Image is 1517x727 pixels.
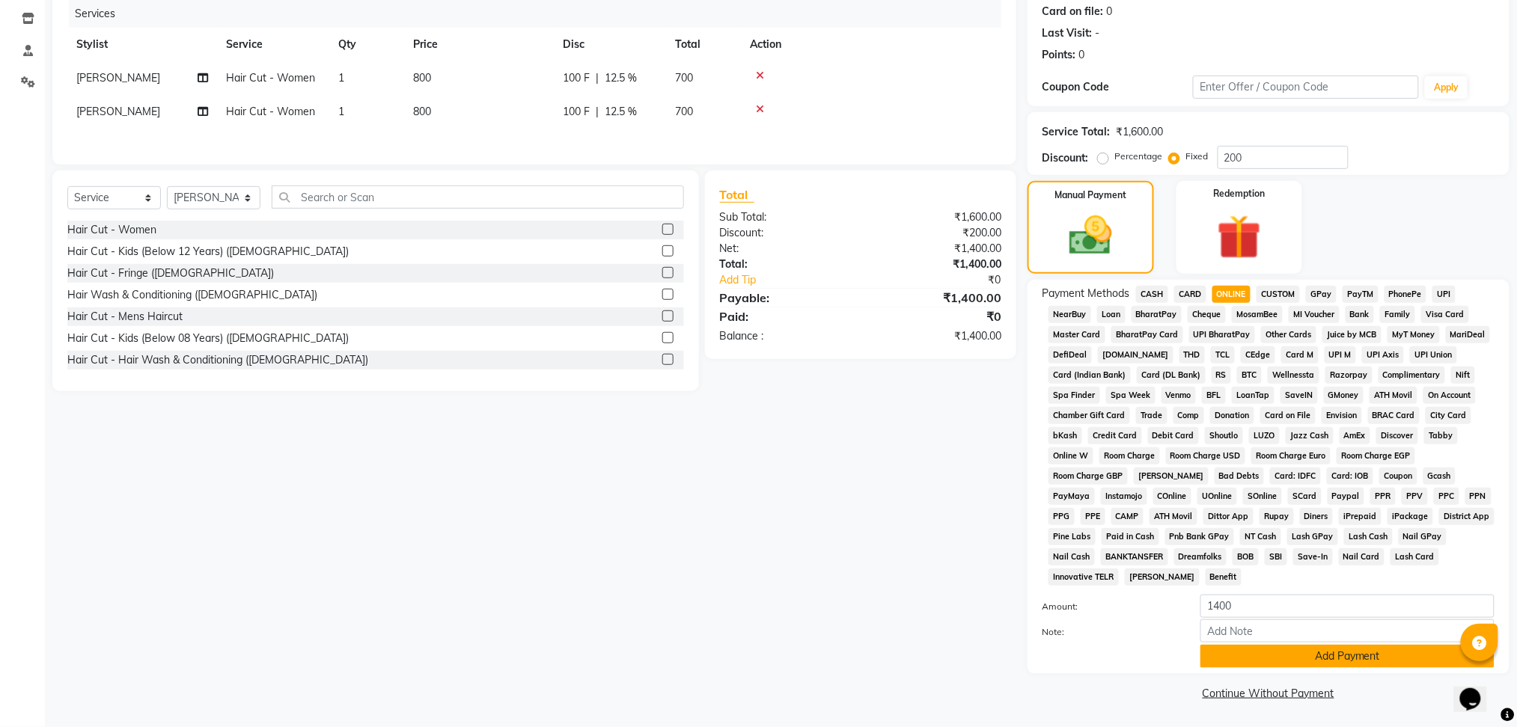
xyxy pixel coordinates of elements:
[709,209,861,225] div: Sub Total:
[1111,508,1144,525] span: CAMP
[1166,447,1246,464] span: Room Charge USD
[1362,346,1404,363] span: UPI Axis
[1293,548,1333,565] span: Save-In
[67,222,156,238] div: Hair Cut - Women
[1049,326,1105,343] span: Master Card
[1200,619,1495,642] input: Add Note
[1325,366,1373,384] span: Razorpay
[76,105,160,118] span: [PERSON_NAME]
[605,104,637,120] span: 12.5 %
[1240,528,1281,545] span: NT Cash
[1265,548,1287,565] span: SBI
[1203,209,1275,265] img: _gift.svg
[861,328,1013,344] div: ₹1,400.00
[1132,306,1182,323] span: BharatPay
[1205,427,1243,444] span: Shoutlo
[1385,286,1427,303] span: PhonePe
[605,70,637,86] span: 12.5 %
[1388,508,1433,525] span: iPackage
[1125,568,1200,586] span: [PERSON_NAME]
[1212,366,1232,384] span: RS
[666,28,741,61] th: Total
[1117,124,1164,140] div: ₹1,600.00
[329,28,404,61] th: Qty
[1434,488,1459,505] span: PPC
[1232,306,1283,323] span: MosamBee
[709,307,861,325] div: Paid:
[1193,76,1419,99] input: Enter Offer / Coupon Code
[709,257,861,272] div: Total:
[1049,467,1128,485] span: Room Charge GBP
[1322,326,1382,343] span: Juice by MCB
[861,289,1013,307] div: ₹1,400.00
[596,104,599,120] span: |
[1399,528,1447,545] span: Nail GPay
[1150,508,1197,525] span: ATH Movil
[1189,326,1256,343] span: UPI BharatPay
[1101,548,1168,565] span: BANKTANSFER
[1281,387,1318,404] span: SaveIN
[1241,346,1275,363] span: CEdge
[1243,488,1282,505] span: SOnline
[1379,366,1446,384] span: Complimentary
[1426,407,1471,424] span: City Card
[1153,488,1192,505] span: COnline
[1324,387,1364,404] span: GMoney
[1251,447,1331,464] span: Room Charge Euro
[1043,4,1104,19] div: Card on file:
[1339,548,1385,565] span: Nail Card
[1043,79,1193,95] div: Coupon Code
[1043,286,1130,301] span: Payment Methods
[1107,4,1113,19] div: 0
[1200,645,1495,668] button: Add Payment
[1270,467,1321,485] span: Card: IDFC
[1380,306,1415,323] span: Family
[1188,306,1226,323] span: Cheque
[1337,447,1415,464] span: Room Charge EGP
[1098,346,1173,363] span: [DOMAIN_NAME]
[1210,407,1254,424] span: Donation
[741,28,1001,61] th: Action
[1249,427,1280,444] span: LUZO
[1232,387,1275,404] span: LoanTap
[1049,366,1131,384] span: Card (Indian Bank)
[1049,447,1093,464] span: Online W
[563,104,590,120] span: 100 F
[1212,286,1251,303] span: ONLINE
[1043,47,1076,63] div: Points:
[1300,508,1334,525] span: Diners
[1289,306,1340,323] span: MI Voucher
[1056,211,1126,260] img: _cash.svg
[861,241,1013,257] div: ₹1,400.00
[338,71,344,85] span: 1
[1281,346,1319,363] span: Card M
[1211,346,1235,363] span: TCL
[1402,488,1428,505] span: PPV
[886,272,1013,288] div: ₹0
[1106,387,1156,404] span: Spa Week
[1049,568,1119,586] span: Innovative TELR
[675,105,693,118] span: 700
[1344,528,1393,545] span: Lash Cash
[709,328,861,344] div: Balance :
[67,244,349,260] div: Hair Cut - Kids (Below 12 Years) ([DEMOGRAPHIC_DATA])
[1200,595,1495,618] input: Amount
[1148,427,1200,444] span: Debit Card
[1136,286,1168,303] span: CASH
[1439,508,1495,525] span: District App
[338,105,344,118] span: 1
[1343,286,1379,303] span: PayTM
[861,257,1013,272] div: ₹1,400.00
[1186,150,1209,163] label: Fixed
[1257,286,1300,303] span: CUSTOM
[1454,667,1502,712] iframe: chat widget
[861,225,1013,241] div: ₹200.00
[1097,306,1126,323] span: Loan
[1134,467,1209,485] span: [PERSON_NAME]
[1162,387,1197,404] span: Venmo
[596,70,599,86] span: |
[1391,548,1439,565] span: Lash Card
[675,71,693,85] span: 700
[1451,366,1475,384] span: Nift
[76,71,160,85] span: [PERSON_NAME]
